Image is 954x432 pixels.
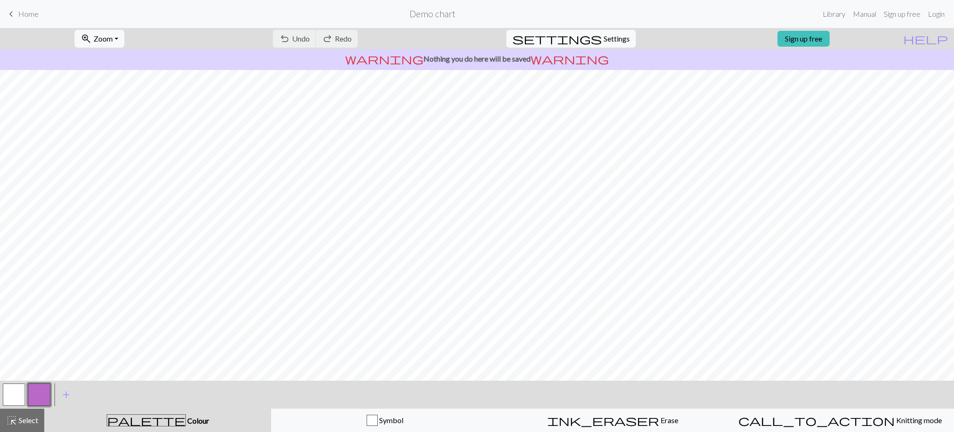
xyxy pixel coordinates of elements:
button: Knitting mode [726,409,954,432]
span: Knitting mode [895,416,942,425]
span: warning [531,52,609,65]
a: Library [819,5,849,23]
i: Settings [512,33,602,44]
span: Select [17,416,38,425]
span: highlight_alt [6,414,17,427]
span: ink_eraser [547,414,659,427]
button: SettingsSettings [506,30,636,48]
button: Symbol [271,409,499,432]
span: help [903,32,948,45]
span: Home [18,9,39,18]
a: Sign up free [880,5,924,23]
a: Sign up free [777,31,830,47]
span: add [61,388,72,401]
span: Symbol [378,416,403,425]
button: Zoom [75,30,124,48]
span: palette [107,414,185,427]
span: warning [345,52,423,65]
a: Login [924,5,948,23]
span: keyboard_arrow_left [6,7,17,21]
a: Home [6,6,39,22]
span: settings [512,32,602,45]
p: Nothing you do here will be saved [4,53,950,64]
button: Erase [499,409,727,432]
span: Settings [604,33,630,44]
span: call_to_action [738,414,895,427]
a: Manual [849,5,880,23]
span: Zoom [94,34,113,43]
span: zoom_in [81,32,92,45]
span: Erase [659,416,678,425]
h2: Demo chart [409,8,456,19]
button: Colour [44,409,271,432]
span: Colour [186,416,209,425]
